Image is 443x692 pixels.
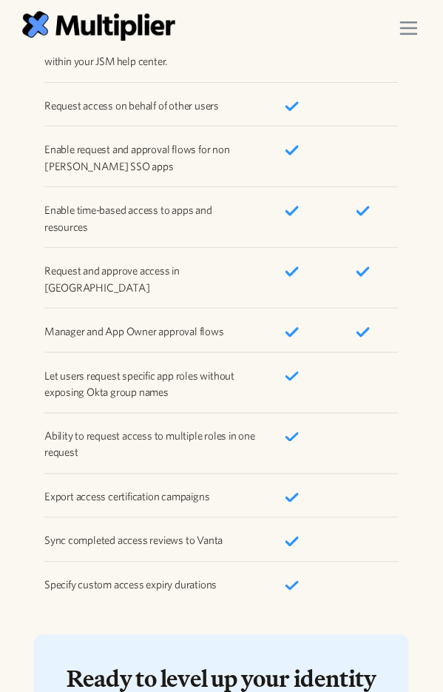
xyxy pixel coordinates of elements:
[44,141,257,175] p: Enable request and approval flows for non [PERSON_NAME] SSO apps
[44,263,257,296] p: Request and approve access in [GEOGRAPHIC_DATA]
[388,7,430,49] div: menu
[44,202,257,235] p: Enable time-based access to apps and resources
[44,368,257,401] p: Let users request specific app roles without exposing Okta group names
[44,577,257,594] p: Specify custom access expiry durations
[44,98,257,115] p: Request access on behalf of other users
[44,429,257,462] p: Ability to request access to multiple roles in one request
[44,533,257,550] p: Sync completed access reviews to Vanta
[44,323,257,340] p: Manager and App Owner approval flows
[44,489,257,506] p: Export access certification campaigns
